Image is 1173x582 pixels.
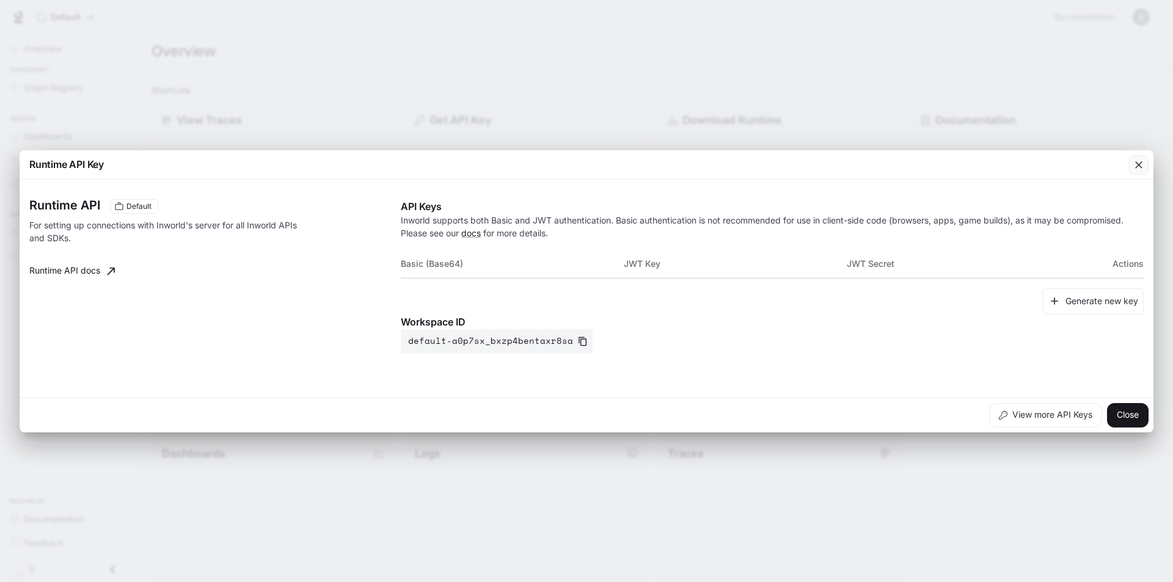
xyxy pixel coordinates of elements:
[1107,403,1149,427] button: Close
[461,228,481,238] a: docs
[110,199,158,214] div: These keys will apply to your current workspace only
[624,249,847,278] th: JWT Key
[989,403,1102,427] button: View more API Keys
[29,157,104,172] p: Runtime API Key
[401,199,1144,214] p: API Keys
[24,259,120,283] a: Runtime API docs
[401,329,593,354] button: default-a0p7sx_bxzp4bentaxr8sa
[401,214,1144,239] p: Inworld supports both Basic and JWT authentication. Basic authentication is not recommended for u...
[29,219,301,244] p: For setting up connections with Inworld's server for all Inworld APIs and SDKs.
[29,199,100,211] h3: Runtime API
[1069,249,1144,278] th: Actions
[847,249,1070,278] th: JWT Secret
[401,249,624,278] th: Basic (Base64)
[122,201,156,212] span: Default
[401,315,1144,329] p: Workspace ID
[1043,288,1144,315] button: Generate new key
